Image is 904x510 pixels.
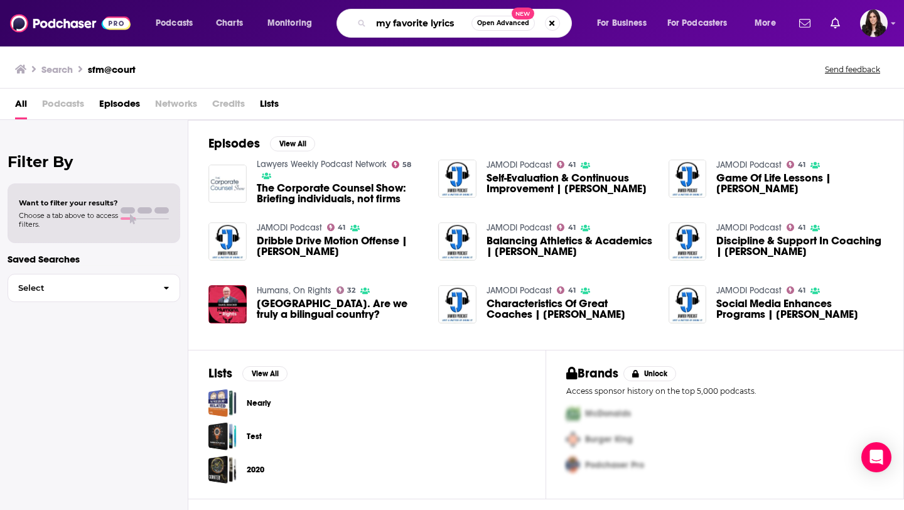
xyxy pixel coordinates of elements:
button: Select [8,274,180,302]
button: View All [270,136,315,151]
a: JAMODI Podcast [716,222,782,233]
a: Balancing Athletics & Academics | Gerald Smith [487,236,654,257]
a: 2020 [208,455,237,484]
a: Social Media Enhances Programs | Weston Jameson [716,298,883,320]
span: Logged in as RebeccaShapiro [860,9,888,37]
a: 41 [787,161,805,168]
img: Dribble Drive Motion Offense | Vance Walberg [208,222,247,261]
a: JAMODI Podcast [487,285,552,296]
img: Third Pro Logo [561,452,585,478]
button: open menu [147,13,209,33]
span: Discipline & Support In Coaching | [PERSON_NAME] [716,236,883,257]
h3: Search [41,63,73,75]
a: JAMODI Podcast [716,285,782,296]
p: Saved Searches [8,253,180,265]
span: McDonalds [585,408,631,419]
img: First Pro Logo [561,401,585,426]
span: For Business [597,14,647,32]
a: Test [208,422,237,450]
span: Podchaser Pro [585,460,644,470]
button: Open AdvancedNew [471,16,535,31]
h2: Filter By [8,153,180,171]
span: 41 [798,225,805,231]
img: Self-Evaluation & Continuous Improvement | Chris Mudge [438,160,476,198]
a: The Corporate Counsel Show: Briefing individuals, not firms [257,183,424,204]
span: Monitoring [267,14,312,32]
span: Balancing Athletics & Academics | [PERSON_NAME] [487,236,654,257]
span: Podcasts [42,94,84,119]
input: Search podcasts, credits, & more... [371,13,471,33]
a: 41 [787,286,805,294]
a: Dribble Drive Motion Offense | Vance Walberg [257,236,424,257]
a: Discipline & Support In Coaching | Grant Long [669,222,707,261]
a: JAMODI Podcast [487,160,552,170]
a: Lawyers Weekly Podcast Network [257,159,387,170]
a: Episodes [99,94,140,119]
a: 58 [392,161,412,168]
a: 2020 [247,463,264,477]
a: 41 [557,161,576,168]
a: EpisodesView All [208,136,315,151]
a: 41 [557,286,576,294]
span: Burger King [585,434,633,445]
a: Show notifications dropdown [794,13,815,34]
span: Characteristics Of Great Coaches | [PERSON_NAME] [487,298,654,320]
span: Social Media Enhances Programs | [PERSON_NAME] [716,298,883,320]
a: 41 [557,224,576,231]
a: Characteristics Of Great Coaches | David Martinez [487,298,654,320]
span: 41 [568,288,576,293]
p: Access sponsor history on the top 5,000 podcasts. [566,386,883,396]
span: [GEOGRAPHIC_DATA]. Are we truly a bilingual country? [257,298,424,320]
button: Show profile menu [860,9,888,37]
img: Balancing Athletics & Academics | Gerald Smith [438,222,476,261]
button: View All [242,366,288,381]
span: Select [8,284,153,292]
span: Networks [155,94,197,119]
img: Canada. Are we truly a bilingual country? [208,285,247,323]
a: ListsView All [208,366,288,381]
a: JAMODI Podcast [257,222,322,233]
span: 58 [402,162,411,168]
span: Dribble Drive Motion Offense | [PERSON_NAME] [257,236,424,257]
a: Self-Evaluation & Continuous Improvement | Chris Mudge [487,173,654,194]
button: open menu [588,13,662,33]
span: Self-Evaluation & Continuous Improvement | [PERSON_NAME] [487,173,654,194]
span: Nearly [208,389,237,417]
img: Social Media Enhances Programs | Weston Jameson [669,285,707,323]
span: 41 [798,162,805,168]
span: 41 [568,162,576,168]
span: Podcasts [156,14,193,32]
span: Choose a tab above to access filters. [19,211,118,229]
span: 41 [568,225,576,231]
span: Charts [216,14,243,32]
img: User Profile [860,9,888,37]
h2: Lists [208,366,232,381]
span: Lists [260,94,279,119]
button: Send feedback [821,64,884,75]
img: Game Of Life Lessons | Austin Falke [669,160,707,198]
button: open menu [746,13,792,33]
a: Game Of Life Lessons | Austin Falke [716,173,883,194]
a: JAMODI Podcast [716,160,782,170]
span: New [512,8,534,19]
img: Second Pro Logo [561,426,585,452]
a: All [15,94,27,119]
a: Charts [208,13,250,33]
a: Humans, On Rights [257,285,331,296]
a: Discipline & Support In Coaching | Grant Long [716,236,883,257]
img: Characteristics Of Great Coaches | David Martinez [438,285,476,323]
a: Canada. Are we truly a bilingual country? [257,298,424,320]
img: The Corporate Counsel Show: Briefing individuals, not firms [208,165,247,203]
a: Podchaser - Follow, Share and Rate Podcasts [10,11,131,35]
